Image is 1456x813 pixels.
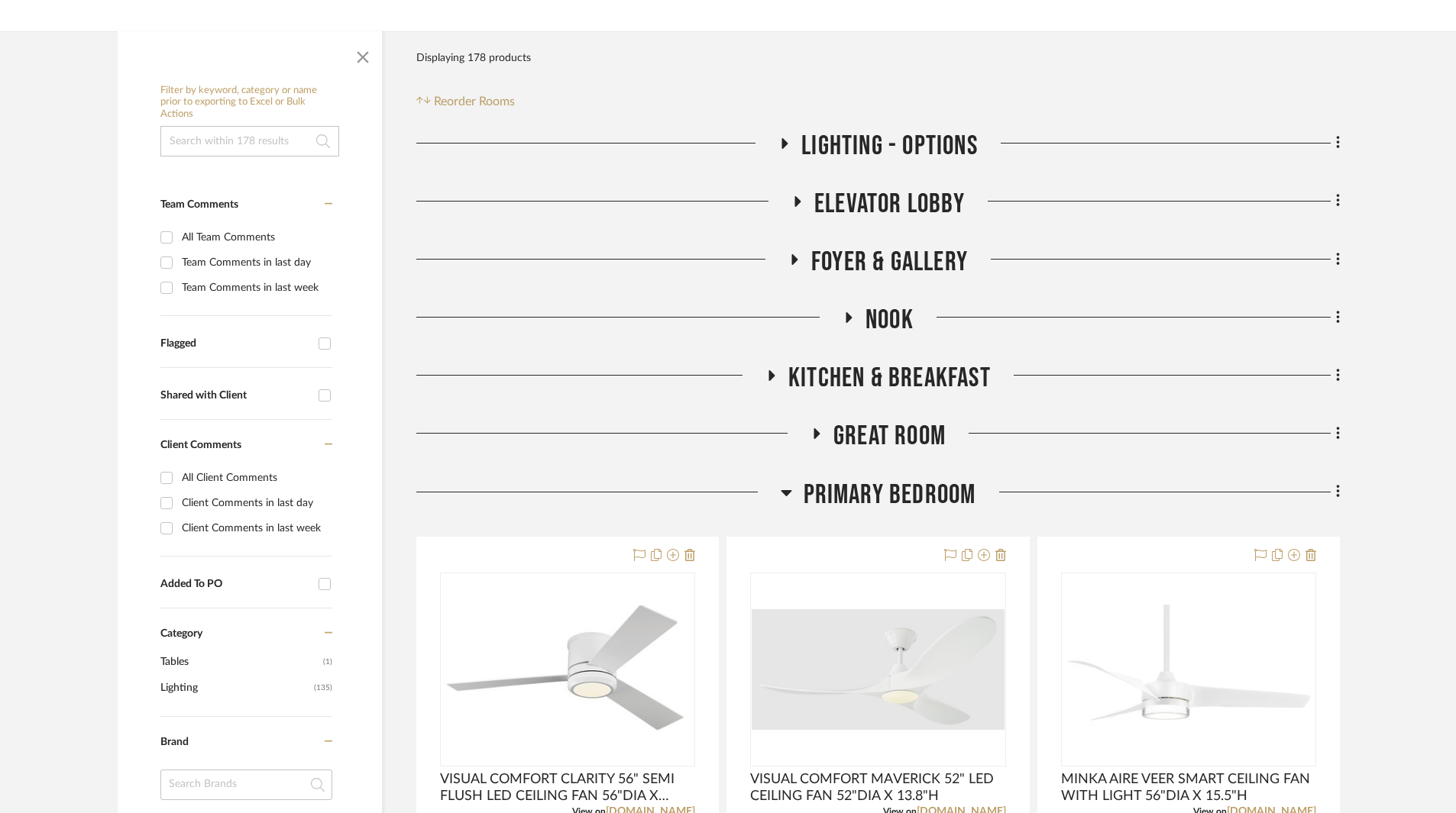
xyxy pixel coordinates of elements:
img: VISUAL COMFORT CLARITY 56" SEMI FLUSH LED CEILING FAN 56"DIA X 9.2"H [442,605,694,733]
div: Displaying 178 products [416,43,531,73]
span: Client Comments [160,440,241,450]
span: KITCHEN & BREAKFAST [788,362,991,395]
span: Reorder Rooms [434,92,515,111]
span: Brand [160,737,189,747]
span: Team Comments [160,199,238,210]
div: Client Comments in last week [182,516,328,540]
div: Team Comments in last day [182,250,328,275]
img: MINKA AIRE VEER SMART CEILING FAN WITH LIGHT 56"DIA X 15.5"H [1063,605,1315,734]
button: Close [348,39,378,69]
input: Search within 178 results [160,126,339,156]
span: (1) [323,650,332,674]
button: Reorder Rooms [416,92,515,111]
input: Search Brands [160,769,332,800]
div: Client Comments in last day [182,491,328,515]
span: NOOK [866,304,914,337]
div: Flagged [160,337,311,350]
span: Category [160,627,202,640]
span: VISUAL COMFORT MAVERICK 52" LED CEILING FAN 52"DIA X 13.8"H [750,771,1005,805]
span: MINKA AIRE VEER SMART CEILING FAN WITH LIGHT 56"DIA X 15.5"H [1061,771,1316,805]
h6: Filter by keyword, category or name prior to exporting to Excel or Bulk Actions [160,85,339,121]
span: FOYER & GALLERY [811,246,968,279]
span: LIGHTING - OPTIONS [801,130,978,163]
div: All Client Comments [182,466,328,490]
div: Shared with Client [160,389,311,402]
div: Team Comments in last week [182,276,328,300]
img: VISUAL COMFORT MAVERICK 52" LED CEILING FAN 52"DIA X 13.8"H [752,609,1004,730]
div: All Team Comments [182,225,328,250]
span: PRIMARY BEDROOM [804,479,976,511]
div: Added To PO [160,578,311,591]
span: Lighting [160,675,310,701]
span: ELEVATOR LOBBY [814,188,965,221]
span: GREAT ROOM [833,420,946,453]
span: (135) [314,676,332,700]
span: VISUAL COMFORT CLARITY 56" SEMI FLUSH LED CEILING FAN 56"DIA X 9.2"H [440,771,695,805]
span: Tables [160,649,319,675]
